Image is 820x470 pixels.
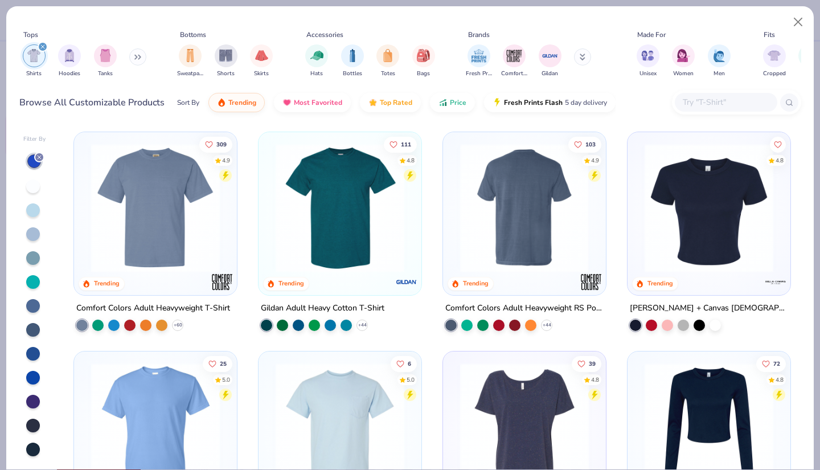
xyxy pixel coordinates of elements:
div: Brands [468,30,490,40]
div: Made For [637,30,666,40]
button: Like [391,355,417,371]
button: filter button [58,44,81,78]
span: Totes [381,70,395,78]
img: Bags Image [417,49,429,62]
span: Fresh Prints Flash [504,98,563,107]
div: [PERSON_NAME] + Canvas [DEMOGRAPHIC_DATA]' Micro Ribbed Baby Tee [630,301,788,316]
img: Comfort Colors Image [506,47,523,64]
div: Comfort Colors Adult Heavyweight T-Shirt [76,301,230,316]
img: 031592d2-52ec-4cf0-9b49-180206213908 [594,144,734,272]
button: Trending [208,93,265,112]
span: + 60 [174,322,182,329]
button: filter button [250,44,273,78]
button: Like [203,355,233,371]
img: TopRated.gif [368,98,378,107]
img: Shorts Image [219,49,232,62]
button: filter button [341,44,364,78]
div: 5.0 [407,375,415,384]
span: Tanks [98,70,113,78]
img: Gildan logo [395,271,418,293]
img: Hats Image [310,49,323,62]
div: 4.8 [776,156,784,165]
img: Shirts Image [27,49,40,62]
span: Women [673,70,694,78]
div: 4.8 [407,156,415,165]
button: filter button [94,44,117,78]
button: filter button [305,44,328,78]
button: filter button [763,44,786,78]
button: Like [572,355,601,371]
span: Top Rated [380,98,412,107]
img: Comfort Colors logo [211,271,233,293]
span: Comfort Colors [501,70,527,78]
div: filter for Shirts [23,44,46,78]
img: Hoodies Image [63,49,76,62]
div: filter for Hoodies [58,44,81,78]
img: Unisex Image [641,49,654,62]
button: filter button [466,44,492,78]
div: filter for Totes [376,44,399,78]
button: filter button [501,44,527,78]
div: filter for Women [672,44,695,78]
span: + 44 [542,322,551,329]
div: Filter By [23,135,46,144]
button: Most Favorited [274,93,351,112]
div: filter for Bottles [341,44,364,78]
div: filter for Skirts [250,44,273,78]
img: Skirts Image [255,49,268,62]
button: Like [568,136,601,152]
div: 5.0 [223,375,231,384]
img: trending.gif [217,98,226,107]
span: Bags [417,70,430,78]
div: Bottoms [180,30,206,40]
img: Men Image [713,49,725,62]
div: filter for Men [708,44,731,78]
span: Gildan [542,70,558,78]
img: Bottles Image [346,49,359,62]
button: filter button [539,44,561,78]
div: Sort By [177,97,199,108]
img: 05d4484f-84f2-4d6b-86bc-9ac970b33b28 [410,144,550,272]
span: Cropped [763,70,786,78]
span: Hats [310,70,323,78]
div: filter for Sweatpants [177,44,203,78]
button: Price [430,93,475,112]
div: filter for Tanks [94,44,117,78]
span: 111 [401,141,411,147]
button: filter button [215,44,237,78]
span: Men [714,70,725,78]
button: filter button [708,44,731,78]
img: Comfort Colors logo [580,271,602,293]
span: Most Favorited [294,98,342,107]
span: 5 day delivery [565,96,607,109]
span: Price [450,98,466,107]
div: filter for Comfort Colors [501,44,527,78]
span: Skirts [254,70,269,78]
div: filter for Hats [305,44,328,78]
span: Sweatpants [177,70,203,78]
div: 4.9 [591,156,599,165]
img: Gildan Image [542,47,559,64]
button: Fresh Prints Flash5 day delivery [484,93,616,112]
img: 447bd901-574b-48f7-a2a0-6b8d6bd2ae59 [270,144,410,272]
div: 4.9 [223,156,231,165]
div: filter for Bags [412,44,435,78]
button: Like [770,136,786,152]
span: Trending [228,98,256,107]
img: Women Image [677,49,690,62]
span: Fresh Prints [466,70,492,78]
div: filter for Cropped [763,44,786,78]
div: filter for Unisex [637,44,659,78]
img: flash.gif [493,98,502,107]
span: 25 [220,361,227,366]
div: 4.8 [776,375,784,384]
div: Browse All Customizable Products [19,96,165,109]
button: Close [788,11,809,33]
img: Bella + Canvas logo [764,271,786,293]
span: 103 [585,141,596,147]
div: Accessories [306,30,343,40]
button: Like [200,136,233,152]
span: Hoodies [59,70,80,78]
img: Fresh Prints Image [470,47,487,64]
span: 39 [589,361,596,366]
